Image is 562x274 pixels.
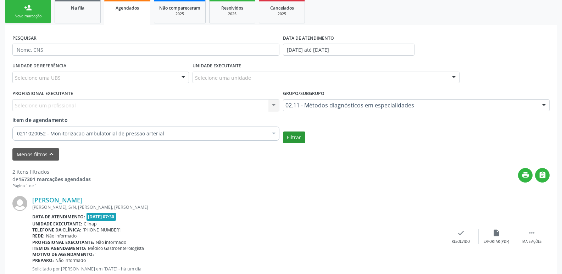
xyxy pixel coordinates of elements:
a: [PERSON_NAME] [32,196,83,204]
b: Data de atendimento: [32,214,85,220]
div: Mais ações [522,239,541,244]
div: Página 1 de 1 [12,183,91,189]
b: Item de agendamento: [32,245,87,251]
span: ' [95,251,96,257]
div: Resolvido [452,239,470,244]
div: 2025 [264,11,300,17]
label: Grupo/Subgrupo [283,88,324,99]
strong: 157301 marcações agendadas [18,176,91,183]
b: Preparo: [32,257,54,263]
span: Não informado [96,239,126,245]
span: Não compareceram [159,5,200,11]
button: print [518,168,533,183]
b: Telefone da clínica: [32,227,81,233]
i: keyboard_arrow_up [48,150,55,158]
label: UNIDADE EXECUTANTE [193,61,241,72]
i:  [539,171,546,179]
b: Unidade executante: [32,221,82,227]
span: Selecione uma unidade [195,74,251,82]
b: Rede: [32,233,45,239]
b: Motivo de agendamento: [32,251,94,257]
i: check [457,229,465,237]
span: Agendados [116,5,139,11]
span: Item de agendamento [12,117,68,123]
input: Selecione um intervalo [283,44,414,56]
span: Médico Gastroenterologista [88,245,144,251]
label: PROFISSIONAL EXECUTANTE [12,88,73,99]
i:  [528,229,536,237]
span: Não informado [46,233,77,239]
span: [DATE] 07:30 [87,213,116,221]
label: DATA DE ATENDIMENTO [283,33,334,44]
div: person_add [24,4,32,12]
div: Exportar (PDF) [484,239,509,244]
label: UNIDADE DE REFERÊNCIA [12,61,66,72]
div: 2025 [215,11,250,17]
button: Filtrar [283,132,305,144]
input: Nome, CNS [12,44,279,56]
span: [PHONE_NUMBER] [83,227,121,233]
button:  [535,168,550,183]
i: insert_drive_file [493,229,500,237]
div: [PERSON_NAME], S/N, [PERSON_NAME], [PERSON_NAME] [32,204,443,210]
label: PESQUISAR [12,33,37,44]
span: Selecione uma UBS [15,74,61,82]
div: 2 itens filtrados [12,168,91,175]
div: de [12,175,91,183]
span: Na fila [71,5,84,11]
span: Clinap [84,221,97,227]
span: 0211020052 - Monitorizacao ambulatorial de pressao arterial [17,130,268,137]
b: Profissional executante: [32,239,94,245]
p: Solicitado por [PERSON_NAME] em [DATE] - há um dia [32,266,443,272]
span: Não informado [55,257,86,263]
span: Cancelados [270,5,294,11]
i: print [522,171,529,179]
button: Menos filtroskeyboard_arrow_up [12,148,59,161]
span: 02.11 - Métodos diagnósticos em especialidades [285,102,535,109]
img: img [12,196,27,211]
div: Nova marcação [10,13,46,19]
div: 2025 [159,11,200,17]
span: Resolvidos [221,5,243,11]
